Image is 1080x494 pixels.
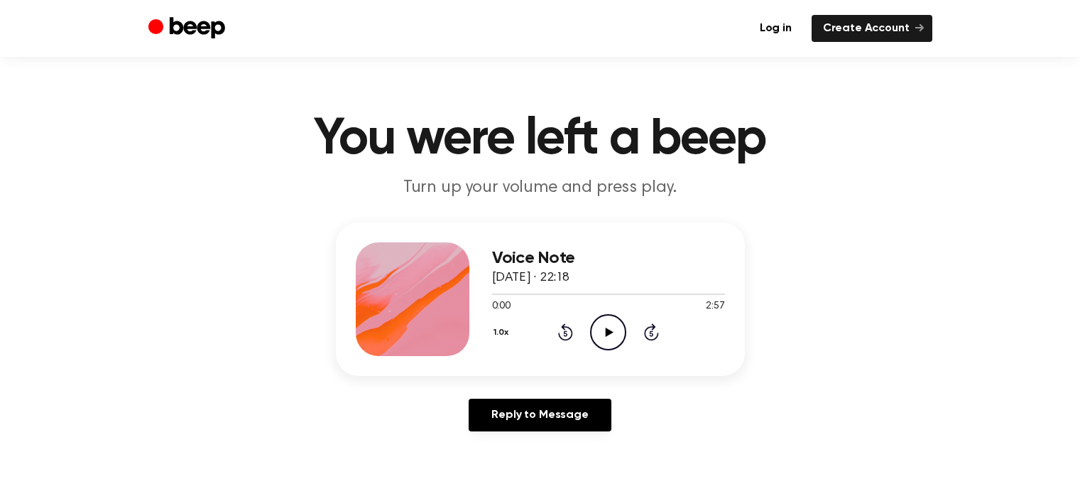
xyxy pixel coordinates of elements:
a: Log in [748,15,803,42]
button: 1.0x [492,321,514,345]
a: Create Account [812,15,932,42]
span: [DATE] · 22:18 [492,272,570,284]
span: 2:57 [706,299,724,314]
h3: Voice Note [492,249,725,268]
h1: You were left a beep [177,114,904,165]
a: Beep [148,15,229,43]
span: 0:00 [492,299,511,314]
a: Reply to Message [469,399,611,431]
p: Turn up your volume and press play. [268,176,813,200]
